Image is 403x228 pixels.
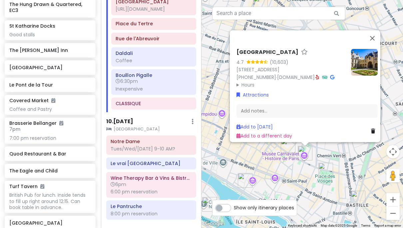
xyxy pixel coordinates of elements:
h6: Daldali [116,50,192,56]
div: Rue des Francs-Bourgeois [281,138,295,153]
span: Map data ©2025 Google [321,224,357,227]
h6: Le Pantruche [111,203,192,209]
h6: Bouillon Pigalle [116,72,192,78]
h6: [GEOGRAPHIC_DATA] [236,49,298,56]
div: Add notes... [236,104,378,118]
div: 7:00 pm reservation [9,135,91,141]
div: Coffee and Pastry [9,106,91,112]
div: Good stalls [9,32,91,38]
i: Tripadvisor [322,75,327,80]
a: Star place [301,49,308,56]
div: Inexpensive [116,86,192,92]
span: 7pm [9,126,20,132]
a: Open this area in Google Maps (opens a new window) [203,219,225,228]
div: Carnavalet Museum [298,146,312,160]
h6: The Hung Drawn & Quartered, EC3 [9,1,91,13]
div: British Pub for lunch. Inside tends to fill up right around 12:15. Can book table in advance. [9,192,91,210]
div: 6:00 pm reservation [111,189,192,195]
input: Search a place [212,7,345,20]
div: Canal Saint-Martin [331,6,345,20]
i: Google Maps [330,75,334,80]
h6: CLASSIQUE [116,101,192,107]
a: Add to [DATE] [236,123,273,130]
h6: Covered Market [9,98,55,104]
button: Zoom in [386,193,400,206]
div: Place des Vosges [318,163,333,177]
a: [PHONE_NUMBER] [236,74,276,81]
img: Picture of the place [351,49,378,76]
div: 8:00 pm reservation [111,211,192,217]
div: (10,603) [270,58,288,66]
h6: 10 . [DATE] [106,118,133,125]
h6: Notre Dame [111,138,192,144]
a: Add to a different day [236,132,292,139]
i: Added to itinerary [40,184,44,189]
h6: The [PERSON_NAME] Inn [9,47,91,53]
button: Drag Pegman onto the map to open Street View [386,169,400,182]
div: Tues/Wed/[DATE] 9-10 AM? [111,146,192,152]
a: [STREET_ADDRESS] [236,66,279,73]
i: Added to itinerary [59,121,63,125]
h6: The Eagle and Child [9,168,91,174]
div: Coffee [116,58,192,64]
button: Zoom out [386,207,400,220]
div: [URL][DOMAIN_NAME] [116,6,192,12]
i: Added to itinerary [51,98,55,103]
div: Chez Julien [238,173,252,188]
span: 6pm [111,181,126,188]
div: Bastille [351,191,365,205]
a: [DOMAIN_NAME] [277,74,315,81]
button: Close [364,30,380,46]
summary: Hours [236,81,346,88]
span: Show only itinerary places [234,204,294,211]
a: Report a map error [374,224,401,227]
button: Keyboard shortcuts [288,223,317,228]
h6: Wine Therapy Bar à Vins & Bistrot Paris 9 [111,175,192,181]
div: · · [236,49,346,89]
h6: Quod Restaurant & Bar [9,151,91,157]
h6: [GEOGRAPHIC_DATA] [9,65,91,71]
a: Terms (opens in new tab) [361,224,370,227]
div: Notre Dame [202,197,217,212]
a: Delete place [371,127,378,135]
img: Google [203,219,225,228]
a: Attractions [236,91,269,99]
h6: St Katharine Docks [9,23,55,29]
h6: Le Pont de la Tour [9,82,91,88]
h6: Turf Tavern [9,183,44,189]
h6: Brasserie Bellanger [9,120,63,126]
div: 4.7 [236,58,246,66]
h6: Rue de l'Abreuvoir [116,36,192,42]
h6: [GEOGRAPHIC_DATA] [9,220,91,226]
h6: Le vrai Paris [111,160,192,166]
h6: Place du Tertre [116,21,192,27]
small: [GEOGRAPHIC_DATA] [106,126,197,132]
span: 6:30pm [116,78,138,85]
button: Map camera controls [386,145,400,158]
